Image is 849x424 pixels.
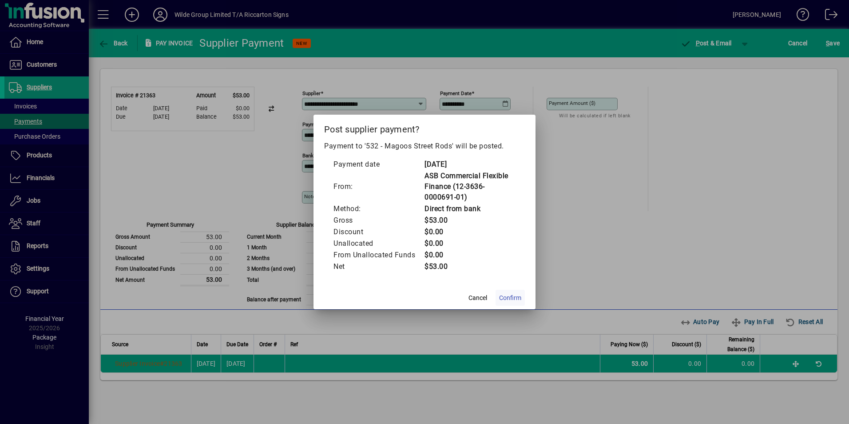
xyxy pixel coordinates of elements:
[333,159,424,170] td: Payment date
[464,290,492,306] button: Cancel
[333,203,424,215] td: Method:
[496,290,525,306] button: Confirm
[313,115,536,140] h2: Post supplier payment?
[333,226,424,238] td: Discount
[424,226,516,238] td: $0.00
[424,261,516,272] td: $53.00
[424,249,516,261] td: $0.00
[424,170,516,203] td: ASB Commercial Flexible Finance (12-3636-0000691-01)
[333,261,424,272] td: Net
[324,141,525,152] p: Payment to '532 - Magoos Street Rods' will be posted.
[424,238,516,249] td: $0.00
[333,238,424,249] td: Unallocated
[333,170,424,203] td: From:
[333,215,424,226] td: Gross
[424,159,516,170] td: [DATE]
[468,293,487,303] span: Cancel
[424,203,516,215] td: Direct from bank
[424,215,516,226] td: $53.00
[333,249,424,261] td: From Unallocated Funds
[499,293,521,303] span: Confirm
